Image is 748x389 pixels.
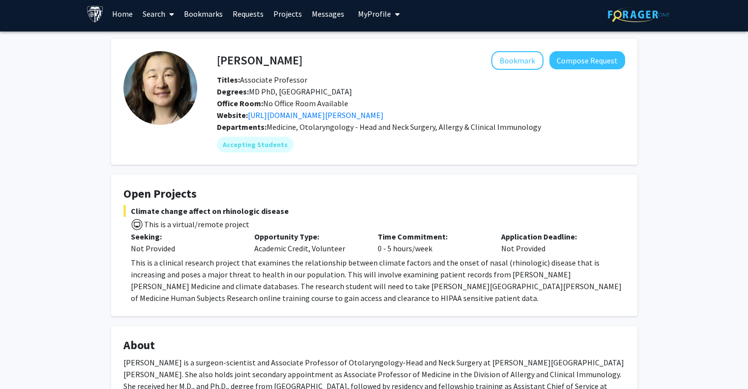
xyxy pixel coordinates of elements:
b: Departments: [217,122,267,132]
p: Opportunity Type: [254,231,363,242]
a: Opens in a new tab [248,110,384,120]
h4: About [123,338,625,353]
p: Seeking: [131,231,239,242]
div: Not Provided [494,231,617,254]
b: Website: [217,110,248,120]
div: Not Provided [131,242,239,254]
p: This is a clinical research project that examines the relationship between climate factors and th... [131,257,625,304]
b: Degrees: [217,87,249,96]
p: Application Deadline: [501,231,610,242]
mat-chip: Accepting Students [217,137,294,152]
div: Academic Credit, Volunteer [247,231,370,254]
span: Climate change affect on rhinologic disease [123,205,625,217]
iframe: Chat [7,345,42,382]
span: MD PhD, [GEOGRAPHIC_DATA] [217,87,352,96]
h4: [PERSON_NAME] [217,51,302,69]
button: Compose Request to Jean Kim [549,51,625,69]
img: Profile Picture [123,51,197,125]
span: No Office Room Available [217,98,348,108]
span: Associate Professor [217,75,307,85]
span: Medicine, Otolaryngology - Head and Neck Surgery, Allergy & Clinical Immunology [267,122,541,132]
p: Time Commitment: [378,231,486,242]
span: This is a virtual/remote project [143,219,249,229]
b: Office Room: [217,98,263,108]
span: My Profile [358,9,391,19]
button: Add Jean Kim to Bookmarks [491,51,543,70]
div: 0 - 5 hours/week [370,231,494,254]
b: Titles: [217,75,240,85]
img: ForagerOne Logo [608,7,669,22]
h4: Open Projects [123,187,625,201]
img: Johns Hopkins University Logo [87,5,104,23]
